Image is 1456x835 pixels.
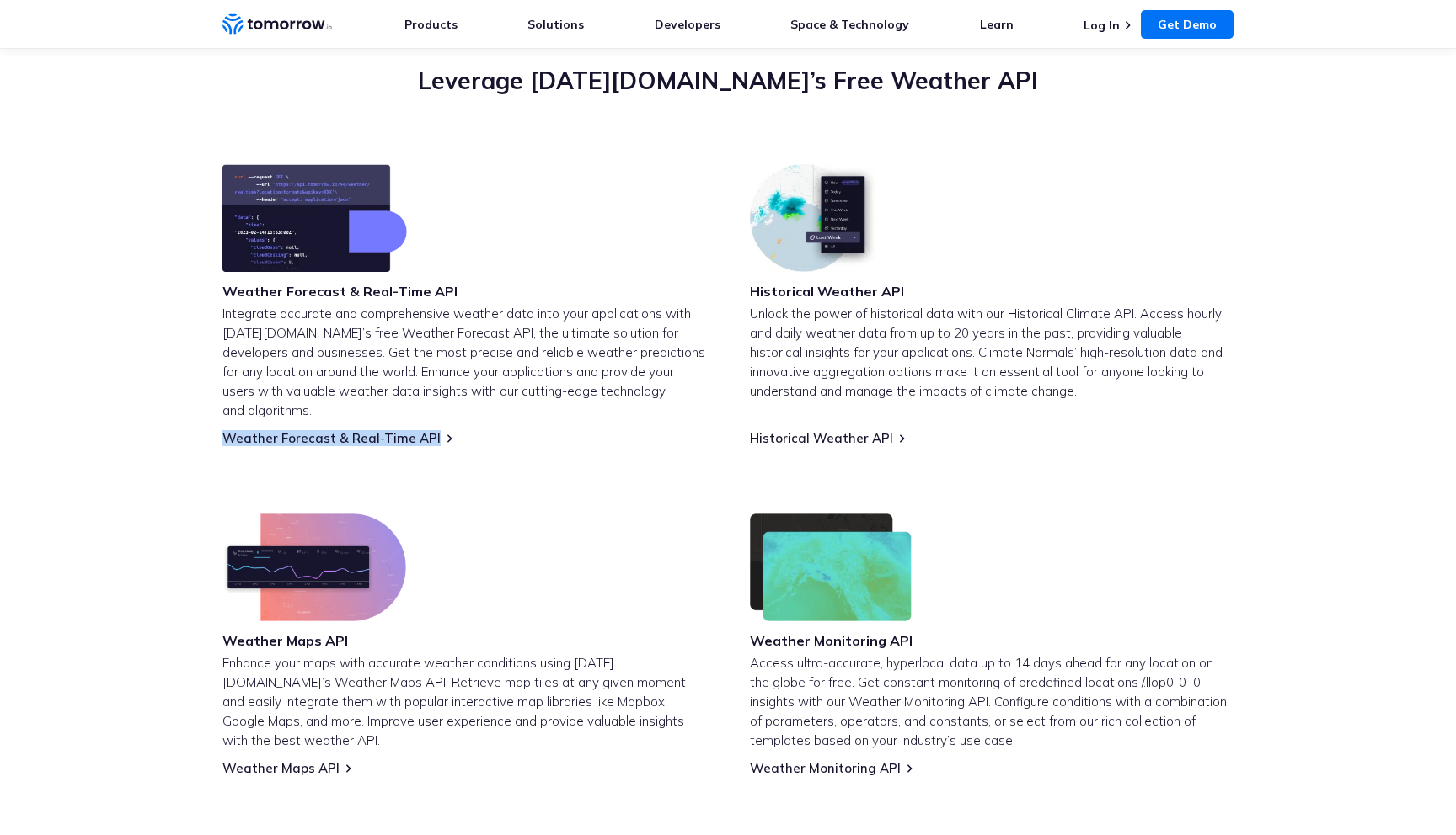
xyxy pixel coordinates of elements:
p: Access ultra-accurate, hyperlocal data up to 14 days ahead for any location on the globe for free... [750,653,1234,750]
a: Home link [222,12,332,37]
a: Historical Weather API [750,430,893,446]
a: Solutions [527,17,584,32]
h3: Weather Forecast & Real-Time API [222,282,458,300]
a: Space & Technology [790,17,909,32]
a: Weather Forecast & Real-Time API [222,430,441,446]
a: Weather Monitoring API [750,760,901,776]
h3: Weather Monitoring API [750,631,913,650]
h3: Historical Weather API [750,282,904,300]
a: Log In [1084,18,1120,33]
p: Unlock the power of historical data with our Historical Climate API. Access hourly and daily weat... [750,304,1234,401]
a: Developers [655,17,720,32]
a: Weather Maps API [222,760,340,776]
p: Integrate accurate and comprehensive weather data into your applications with [DATE][DOMAIN_NAME]... [222,304,706,420]
p: Enhance your maps with accurate weather conditions using [DATE][DOMAIN_NAME]’s Weather Maps API. ... [222,653,706,750]
a: Products [404,17,458,32]
a: Learn [980,17,1014,32]
h2: Leverage [DATE][DOMAIN_NAME]’s Free Weather API [222,65,1234,97]
a: Get Demo [1141,10,1234,39]
h3: Weather Maps API [222,631,406,650]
